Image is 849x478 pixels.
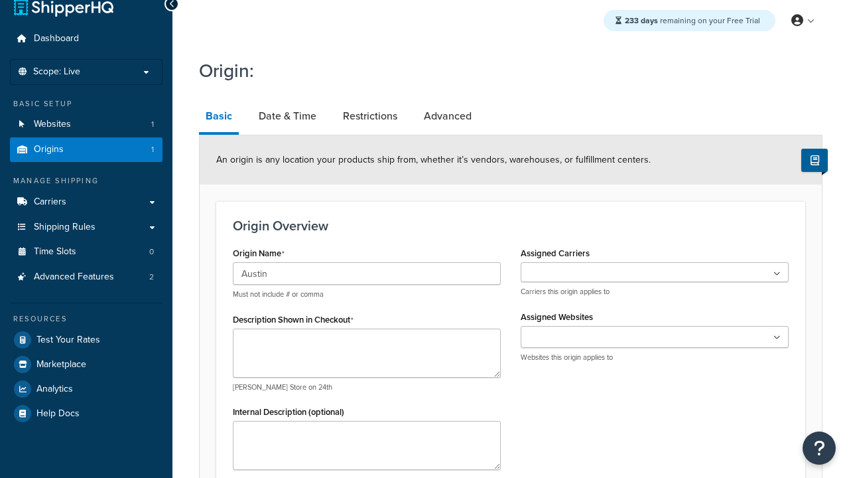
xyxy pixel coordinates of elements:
[149,272,154,283] span: 2
[10,265,163,289] a: Advanced Features2
[34,119,71,130] span: Websites
[233,382,501,392] p: [PERSON_NAME] Store on 24th
[417,100,478,132] a: Advanced
[521,248,590,258] label: Assigned Carriers
[10,215,163,240] a: Shipping Rules
[34,272,114,283] span: Advanced Features
[151,119,154,130] span: 1
[233,407,344,417] label: Internal Description (optional)
[34,246,76,258] span: Time Slots
[151,144,154,155] span: 1
[33,66,80,78] span: Scope: Live
[10,27,163,51] a: Dashboard
[10,377,163,401] a: Analytics
[10,175,163,187] div: Manage Shipping
[36,359,86,370] span: Marketplace
[34,222,96,233] span: Shipping Rules
[34,197,66,208] span: Carriers
[10,353,163,376] a: Marketplace
[10,265,163,289] li: Advanced Features
[801,149,828,172] button: Show Help Docs
[10,402,163,426] a: Help Docs
[233,248,285,259] label: Origin Name
[803,432,836,465] button: Open Resource Center
[34,144,64,155] span: Origins
[625,15,760,27] span: remaining on your Free Trial
[252,100,323,132] a: Date & Time
[36,335,100,346] span: Test Your Rates
[336,100,404,132] a: Restrictions
[10,112,163,137] li: Websites
[216,153,651,167] span: An origin is any location your products ship from, whether it’s vendors, warehouses, or fulfillme...
[233,315,354,325] label: Description Shown in Checkout
[199,100,239,135] a: Basic
[233,218,789,233] h3: Origin Overview
[625,15,658,27] strong: 233 days
[521,287,789,297] p: Carriers this origin applies to
[521,353,789,362] p: Websites this origin applies to
[36,384,73,395] span: Analytics
[10,98,163,110] div: Basic Setup
[233,289,501,299] p: Must not include # or comma
[10,240,163,264] li: Time Slots
[199,58,806,84] h1: Origin:
[10,240,163,264] a: Time Slots0
[10,112,163,137] a: Websites1
[10,328,163,352] a: Test Your Rates
[10,190,163,214] a: Carriers
[521,312,593,322] label: Assigned Websites
[34,33,79,44] span: Dashboard
[149,246,154,258] span: 0
[10,137,163,162] a: Origins1
[10,137,163,162] li: Origins
[10,313,163,325] div: Resources
[36,408,80,420] span: Help Docs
